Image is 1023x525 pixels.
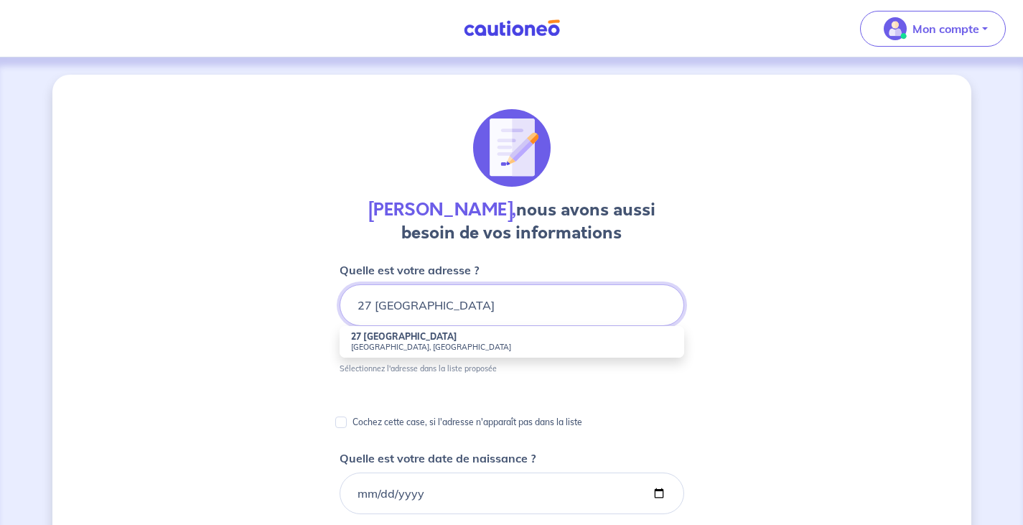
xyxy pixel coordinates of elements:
img: illu_document_signature.svg [473,109,551,187]
p: Quelle est votre date de naissance ? [340,450,536,467]
p: Sélectionnez l'adresse dans la liste proposée [340,363,497,373]
button: illu_account_valid_menu.svgMon compte [860,11,1006,47]
p: Mon compte [912,20,979,37]
input: 11 rue de la liberté 75000 Paris [340,284,684,326]
img: Cautioneo [458,19,566,37]
h4: nous avons aussi besoin de vos informations [340,198,684,244]
strong: [PERSON_NAME], [368,198,516,222]
img: illu_account_valid_menu.svg [884,17,907,40]
strong: 27 [GEOGRAPHIC_DATA] [351,331,457,342]
p: Quelle est votre adresse ? [340,261,479,279]
p: Cochez cette case, si l'adresse n'apparaît pas dans la liste [352,414,582,431]
small: [GEOGRAPHIC_DATA], [GEOGRAPHIC_DATA] [351,342,673,352]
input: 01/01/1980 [340,473,684,514]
